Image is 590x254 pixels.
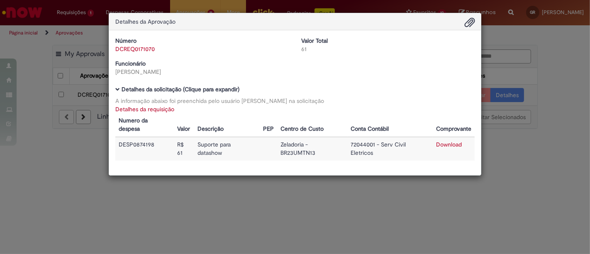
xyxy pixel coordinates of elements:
[115,68,289,76] div: [PERSON_NAME]
[115,86,475,93] h5: Detalhes da solicitação (Clique para expandir)
[115,45,155,53] a: DCREQ0171070
[301,37,328,44] b: Valor Total
[115,105,174,113] a: Detalhes da requisição
[115,97,475,105] div: A informação abaixo foi preenchida pelo usuário [PERSON_NAME] na solicitação
[277,113,347,137] th: Centro de Custo
[115,37,137,44] b: Número
[260,113,277,137] th: PEP
[301,45,475,53] div: 61
[436,141,462,148] a: Download
[347,113,433,137] th: Conta Contábil
[115,60,146,67] b: Funcionário
[277,137,347,161] td: Zeladoria - BR23UMTN13
[347,137,433,161] td: 72044001 - Serv Civil Eletricos
[115,137,174,161] td: DESP0874198
[115,18,176,25] span: Detalhes da Aprovação
[433,113,475,137] th: Comprovante
[122,85,239,93] b: Detalhes da solicitação (Clique para expandir)
[115,113,174,137] th: Numero da despesa
[174,137,194,161] td: R$ 61
[194,113,260,137] th: Descrição
[194,137,260,161] td: Suporte para datashow
[174,113,194,137] th: Valor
